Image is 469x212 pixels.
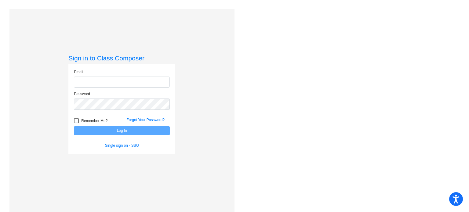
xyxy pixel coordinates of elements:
[74,126,170,135] button: Log In
[81,117,107,124] span: Remember Me?
[68,54,175,62] h3: Sign in to Class Composer
[126,118,165,122] a: Forgot Your Password?
[105,143,139,148] a: Single sign on - SSO
[74,69,83,75] label: Email
[74,91,90,97] label: Password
